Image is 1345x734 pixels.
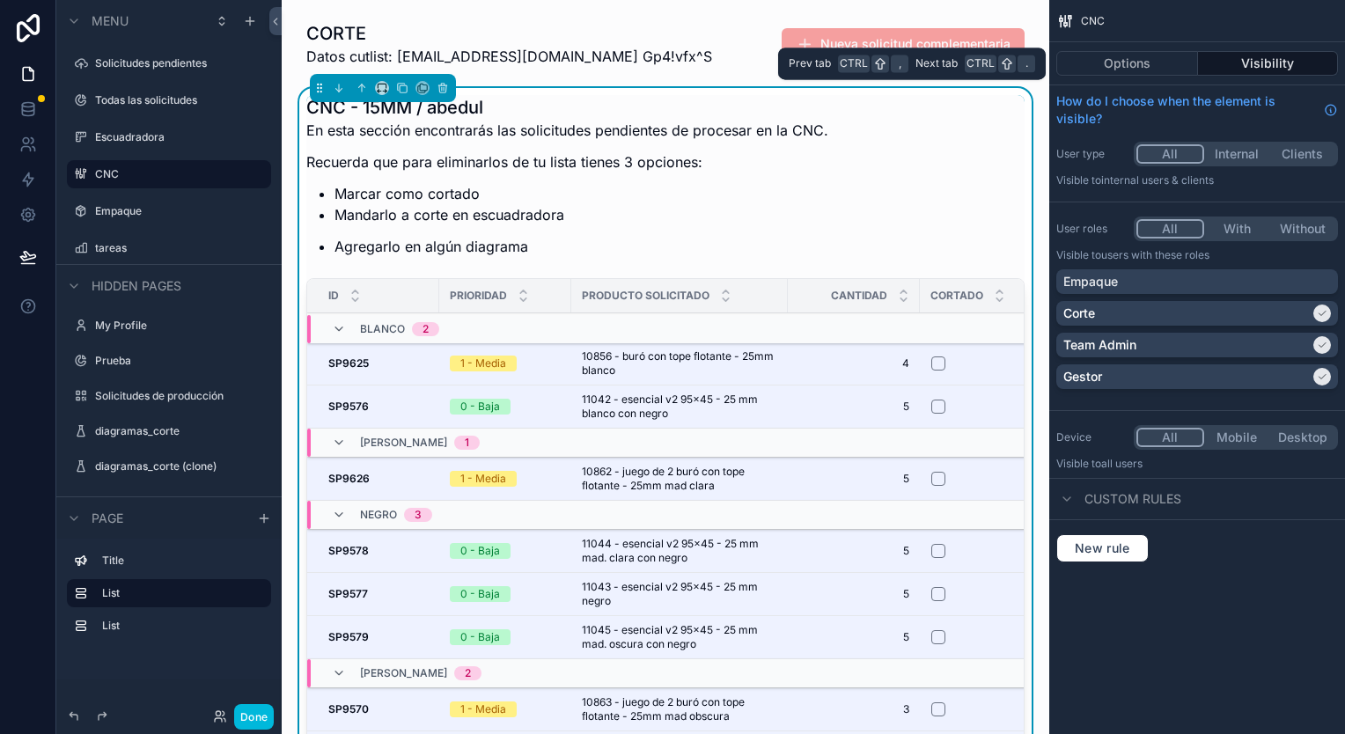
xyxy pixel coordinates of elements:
span: all users [1101,457,1143,470]
p: En esta sección encontrarás las solicitudes pendientes de procesar en la CNC. [306,120,828,141]
span: 4 [798,356,909,371]
label: diagramas_corte (clone) [95,459,261,473]
p: Recuerda que para eliminarlos de tu lista tienes 3 opciones: [306,151,828,172]
button: Visibility [1198,51,1339,76]
label: Solicitudes de producción [95,389,261,403]
button: Without [1269,219,1335,239]
div: 1 - Media [460,701,506,717]
span: Ctrl [965,55,996,72]
p: Visible to [1056,457,1338,471]
label: Empaque [95,204,261,218]
span: Prev tab [789,56,831,70]
div: 3 [415,508,422,522]
label: List [102,586,257,600]
span: 11042 - esencial v2 95x45 - 25 mm blanco con negro [582,393,777,421]
button: Clients [1269,144,1335,164]
label: diagramas_corte [95,424,261,438]
label: My Profile [95,319,261,333]
button: Internal [1204,144,1270,164]
label: User roles [1056,222,1127,236]
li: Marcar como cortado [334,183,828,204]
span: 10863 - juego de 2 buró con tope flotante - 25mm mad obscura [582,695,777,723]
label: Title [102,554,257,568]
button: Done [234,704,274,730]
strong: SP9578 [328,544,369,557]
div: 0 - Baja [460,586,500,602]
span: 5 [798,587,909,601]
strong: SP9626 [328,472,370,485]
span: [PERSON_NAME] [360,436,447,450]
label: Escuadradora [95,130,261,144]
strong: SP9625 [328,356,369,370]
span: Producto solicitado [582,289,709,303]
span: 11043 - esencial v2 95x45 - 25 mm negro [582,580,777,608]
span: . [1019,56,1033,70]
span: [PERSON_NAME] [360,666,447,680]
span: Prioridad [450,289,507,303]
span: 5 [798,630,909,644]
span: Cantidad [831,289,887,303]
span: Menu [92,12,129,30]
strong: SP9570 [328,702,369,716]
div: 1 - Media [460,471,506,487]
p: Gestor [1063,368,1102,385]
label: Solicitudes pendientes [95,56,261,70]
div: 1 - Media [460,356,506,371]
h1: CNC - 15MM / abedul [306,95,828,120]
span: Internal users & clients [1101,173,1214,187]
span: Hidden pages [92,277,181,295]
div: 0 - Baja [460,629,500,645]
div: 2 [465,666,471,680]
label: CNC [95,167,261,181]
p: Mandarlo a corte en escuadradora [334,204,828,225]
span: Next tab [915,56,958,70]
p: Visible to [1056,248,1338,262]
span: 5 [798,544,909,558]
p: Corte [1063,305,1095,322]
button: Options [1056,51,1198,76]
span: 10862 - juego de 2 buró con tope flotante - 25mm mad clara [582,465,777,493]
strong: SP9579 [328,630,369,643]
span: 5 [798,472,909,486]
label: Device [1056,430,1127,444]
div: 2 [423,322,429,336]
div: scrollable content [56,539,282,657]
label: List [102,619,257,633]
span: , [893,56,907,70]
div: 1 [465,436,469,450]
button: All [1136,428,1204,447]
label: Prueba [95,354,261,368]
strong: SP9577 [328,587,368,600]
button: Mobile [1204,428,1270,447]
span: Negro [360,508,397,522]
span: How do I choose when the element is visible? [1056,92,1317,128]
span: Users with these roles [1101,248,1209,261]
button: All [1136,219,1204,239]
span: Cortado [930,289,983,303]
span: Custom rules [1084,490,1181,508]
span: 10856 - buró con tope flotante - 25mm blanco [582,349,777,378]
button: All [1136,144,1204,164]
label: tareas [95,241,261,255]
label: Todas las solicitudes [95,93,261,107]
span: Page [92,510,123,527]
span: ID [328,289,339,303]
span: 3 [798,702,909,716]
p: Agregarlo en algún diagrama [334,236,828,257]
span: 11045 - esencial v2 95x45 - 25 mm mad. oscura con negro [582,623,777,651]
span: Ctrl [838,55,870,72]
label: User type [1056,147,1127,161]
button: New rule [1056,534,1149,562]
button: Desktop [1269,428,1335,447]
p: Team Admin [1063,336,1136,354]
